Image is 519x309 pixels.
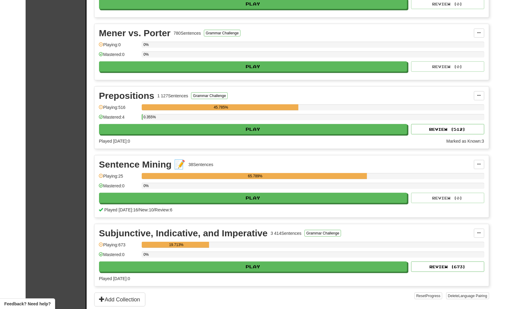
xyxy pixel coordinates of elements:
span: New: 10 [139,207,154,212]
button: Play [99,61,407,72]
div: 65.789% [144,173,367,179]
button: Grammar Challenge [204,30,240,36]
button: Play [99,193,407,203]
div: Mastered: 0 [99,183,139,193]
span: Played [DATE]: 16 [104,207,138,212]
div: Mastered: 0 [99,252,139,262]
div: Subjunctive, Indicative, and Imperative [99,229,268,238]
div: Sentence Mining 📝 [99,160,186,169]
button: Review (0) [411,61,484,72]
span: Open feedback widget [4,301,51,307]
div: Playing: 516 [99,104,139,114]
div: 1 127 Sentences [157,93,188,99]
span: Language Pairing [458,294,487,298]
div: Mastered: 0 [99,51,139,61]
span: / [138,207,139,212]
span: Review: 6 [155,207,172,212]
div: Mener vs. Porter [99,29,171,38]
span: Progress [426,294,440,298]
button: ResetProgress [414,293,442,299]
button: Play [99,124,407,134]
div: Marked as Known: 3 [446,138,484,144]
div: Prepositions [99,91,155,100]
button: Add Collection [94,293,145,307]
button: Review (0) [411,193,484,203]
div: 3 414 Sentences [271,230,301,236]
div: 19.713% [144,242,209,248]
button: Review (673) [411,262,484,272]
span: Played [DATE]: 0 [99,276,130,281]
button: Grammar Challenge [304,230,341,237]
div: Playing: 673 [99,242,139,252]
button: DeleteLanguage Pairing [446,293,489,299]
button: Play [99,262,407,272]
div: 780 Sentences [174,30,201,36]
span: Played [DATE]: 0 [99,139,130,144]
div: Playing: 0 [99,42,139,52]
button: Grammar Challenge [191,92,228,99]
button: Review (512) [411,124,484,134]
span: / [154,207,155,212]
div: 45.785% [144,104,298,110]
div: Mastered: 4 [99,114,139,124]
div: 38 Sentences [188,161,213,168]
div: Playing: 25 [99,173,139,183]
